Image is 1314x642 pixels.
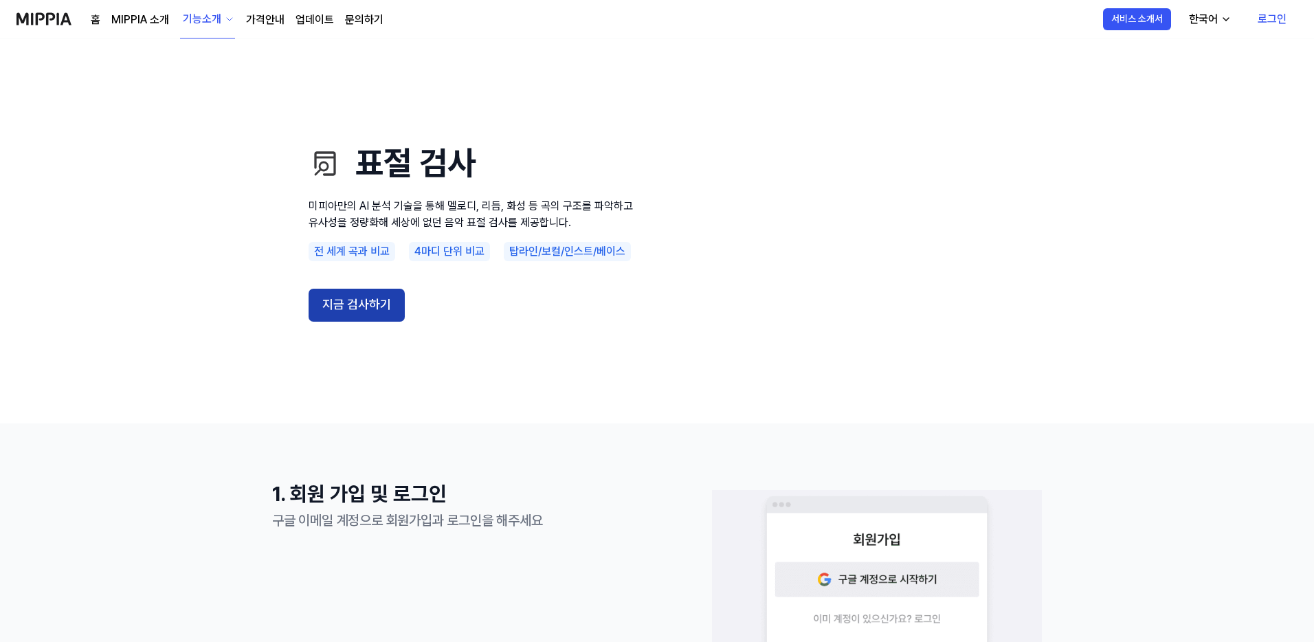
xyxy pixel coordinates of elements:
button: 기능소개 [180,1,235,38]
button: 한국어 [1178,5,1240,33]
a: MIPPIA 소개 [111,12,169,28]
button: 서비스 소개서 [1103,8,1171,30]
h1: 1. 회원 가입 및 로그인 [272,478,602,509]
div: 전 세계 곡과 비교 [309,242,395,261]
h1: 표절 검사 [309,140,638,186]
a: 가격안내 [246,12,285,28]
a: 문의하기 [345,12,383,28]
div: 4마디 단위 비교 [409,242,490,261]
p: 미피아만의 AI 분석 기술을 통해 멜로디, 리듬, 화성 등 곡의 구조를 파악하고 유사성을 정량화해 세상에 없던 음악 표절 검사를 제공합니다. [309,198,638,231]
div: 기능소개 [180,11,224,27]
button: 지금 검사하기 [309,289,405,322]
a: 업데이트 [296,12,334,28]
a: 홈 [91,12,100,28]
div: 한국어 [1186,11,1221,27]
div: 구글 이메일 계정으로 회원가입과 로그인을 해주세요 [272,509,602,531]
div: 탑라인/보컬/인스트/베이스 [504,242,631,261]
